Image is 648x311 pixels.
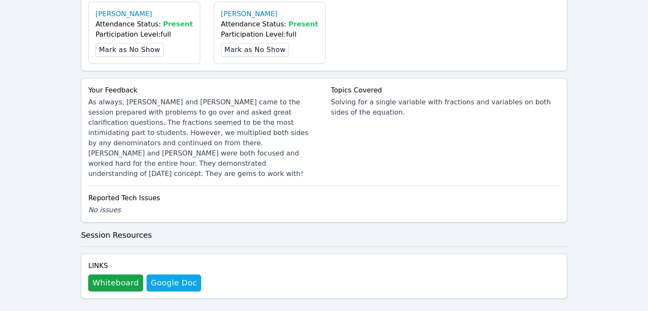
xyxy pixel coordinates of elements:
span: Present [288,20,318,28]
div: Participation Level: full [221,29,318,40]
div: Topics Covered [331,85,560,95]
a: Google Doc [147,274,201,291]
h4: Links [88,261,201,271]
span: No issues [88,206,121,214]
div: Attendance Status: [221,19,318,29]
div: Solving for a single variable with fractions and variables on both sides of the equation. [331,97,560,118]
a: [PERSON_NAME] [95,9,152,19]
button: Whiteboard [88,274,143,291]
div: Attendance Status: [95,19,193,29]
div: Your Feedback [88,85,317,95]
button: Mark as No Show [221,43,289,57]
button: Mark as No Show [95,43,164,57]
span: Present [163,20,193,28]
div: Reported Tech Issues [88,193,560,203]
div: Participation Level: full [95,29,193,40]
h3: Session Resources [81,229,567,241]
div: As always, [PERSON_NAME] and [PERSON_NAME] came to the session prepared with problems to go over ... [88,97,317,179]
a: [PERSON_NAME] [221,9,278,19]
